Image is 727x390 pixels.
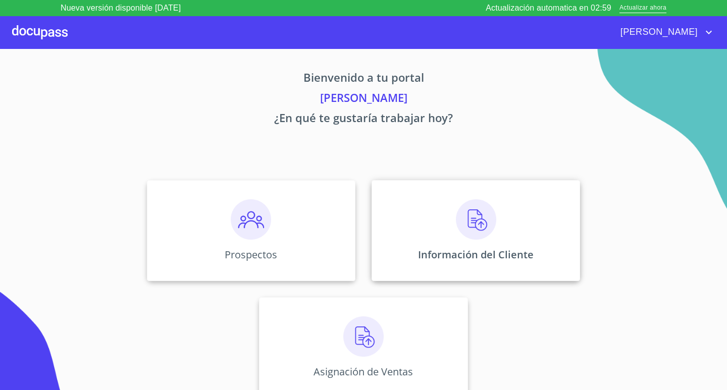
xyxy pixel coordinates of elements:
[486,2,611,14] p: Actualización automatica en 02:59
[61,2,181,14] p: Nueva versión disponible [DATE]
[456,199,496,240] img: carga.png
[231,199,271,240] img: prospectos.png
[314,365,413,378] p: Asignación de Ventas
[225,248,277,261] p: Prospectos
[53,89,674,109] p: [PERSON_NAME]
[418,248,534,261] p: Información del Cliente
[613,24,715,40] button: account of current user
[343,316,384,357] img: carga.png
[53,109,674,130] p: ¿En qué te gustaría trabajar hoy?
[613,24,703,40] span: [PERSON_NAME]
[619,3,666,14] span: Actualizar ahora
[53,69,674,89] p: Bienvenido a tu portal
